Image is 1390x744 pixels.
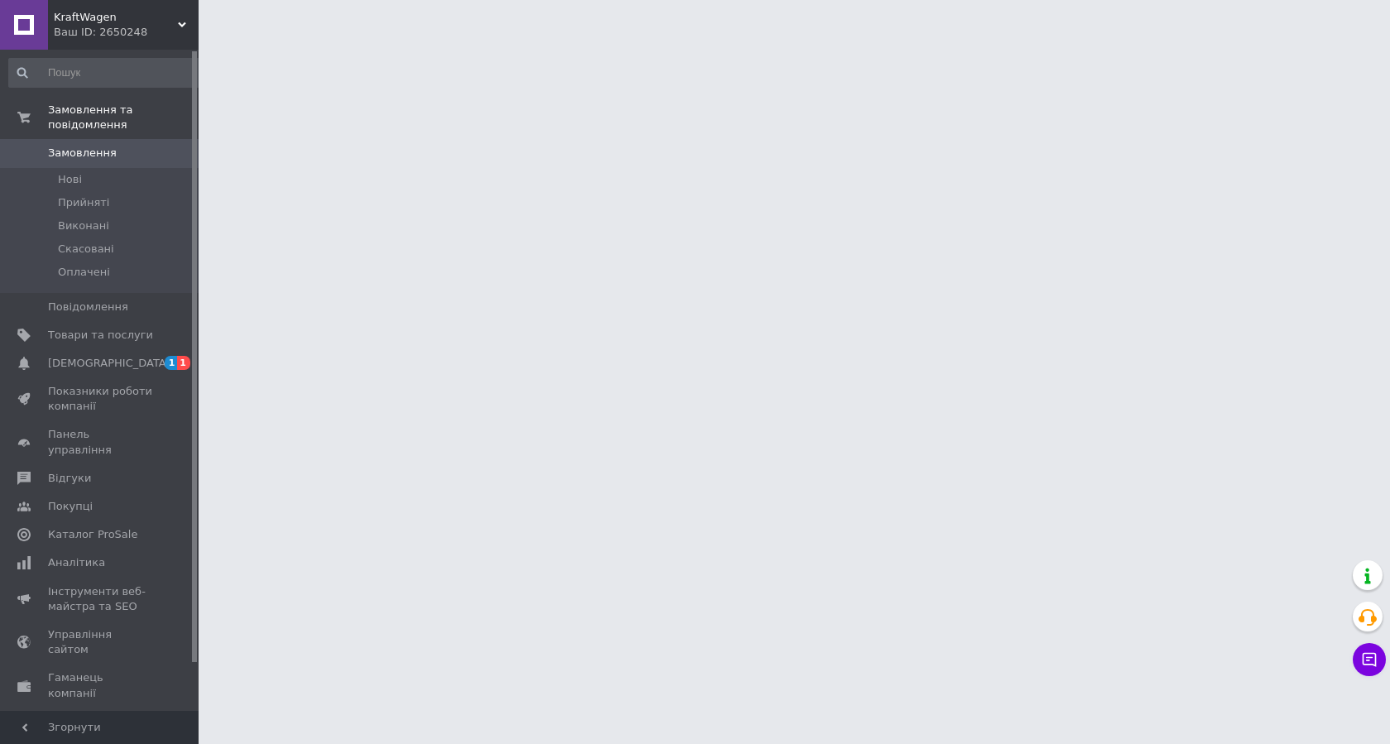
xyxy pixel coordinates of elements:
span: Гаманець компанії [48,670,153,700]
span: Товари та послуги [48,328,153,343]
span: Нові [58,172,82,187]
button: Чат з покупцем [1353,643,1386,676]
div: Ваш ID: 2650248 [54,25,199,40]
input: Пошук [8,58,204,88]
span: Показники роботи компанії [48,384,153,414]
span: Панель управління [48,427,153,457]
span: Відгуки [48,471,91,486]
span: Прийняті [58,195,109,210]
span: Інструменти веб-майстра та SEO [48,584,153,614]
span: Оплачені [58,265,110,280]
span: [DEMOGRAPHIC_DATA] [48,356,170,371]
span: Каталог ProSale [48,527,137,542]
span: 1 [177,356,190,370]
span: Скасовані [58,242,114,257]
span: Замовлення та повідомлення [48,103,199,132]
span: Управління сайтом [48,627,153,657]
span: KraftWagen [54,10,178,25]
span: Покупці [48,499,93,514]
span: Аналітика [48,555,105,570]
span: 1 [165,356,178,370]
span: Виконані [58,218,109,233]
span: Замовлення [48,146,117,161]
span: Повідомлення [48,300,128,314]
